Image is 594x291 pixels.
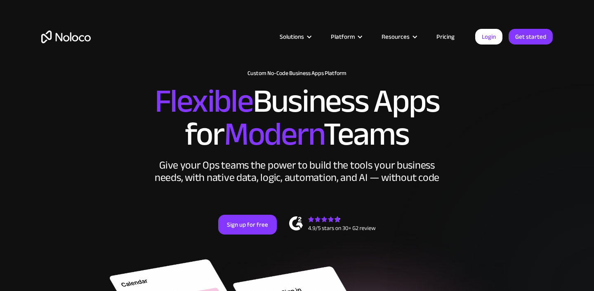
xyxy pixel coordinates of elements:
a: Get started [509,29,553,45]
div: Resources [382,31,410,42]
div: Solutions [269,31,321,42]
a: Sign up for free [218,215,277,235]
div: Solutions [280,31,304,42]
a: home [41,31,91,43]
a: Login [475,29,502,45]
span: Flexible [155,70,253,132]
span: Modern [224,103,323,165]
h2: Business Apps for Teams [41,85,553,151]
div: Platform [331,31,355,42]
div: Resources [371,31,426,42]
a: Pricing [426,31,465,42]
div: Give your Ops teams the power to build the tools your business needs, with native data, logic, au... [153,159,441,184]
div: Platform [321,31,371,42]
